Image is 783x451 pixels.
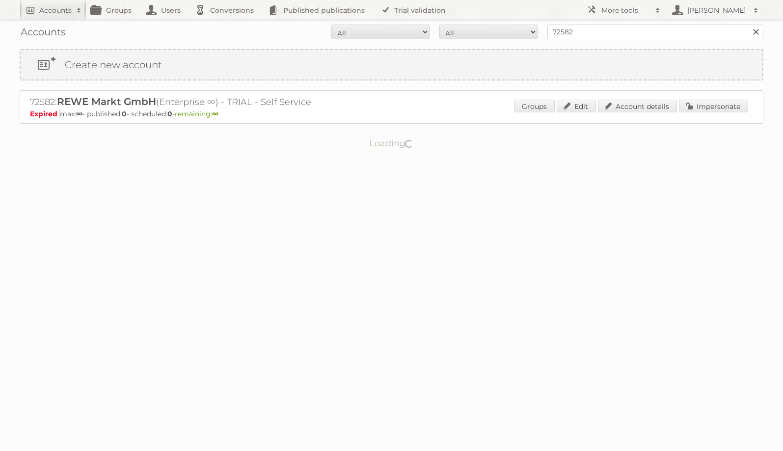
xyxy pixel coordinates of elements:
p: max: - published: - scheduled: - [30,109,753,118]
a: Account details [598,100,677,112]
a: Create new account [21,50,762,80]
strong: 0 [122,109,127,118]
h2: More tools [601,5,650,15]
a: Impersonate [679,100,748,112]
h2: Accounts [39,5,72,15]
h2: 72582: (Enterprise ∞) - TRIAL - Self Service [30,96,374,108]
a: Edit [557,100,596,112]
strong: 0 [167,109,172,118]
a: Groups [514,100,555,112]
span: remaining: [175,109,218,118]
span: Expired [30,109,60,118]
span: REWE Markt GmbH [57,96,156,107]
strong: ∞ [76,109,82,118]
strong: ∞ [212,109,218,118]
p: Loading [338,133,445,153]
h2: [PERSON_NAME] [685,5,749,15]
